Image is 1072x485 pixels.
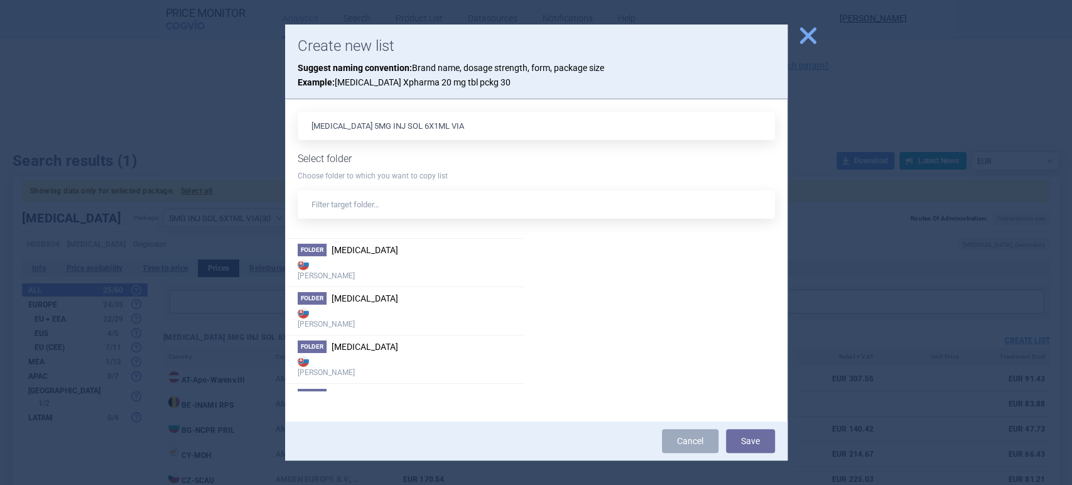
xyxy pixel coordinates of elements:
strong: Suggest naming convention: [298,63,412,73]
span: Pegasys [332,390,398,400]
img: SK [298,259,309,270]
p: Choose folder to which you want to copy list [298,171,775,182]
span: Parsabiv [332,342,398,352]
input: Filter target folder… [298,190,775,219]
button: Save [726,429,775,453]
strong: Example: [298,77,335,87]
strong: [PERSON_NAME] [298,353,511,378]
strong: [PERSON_NAME] [298,305,511,330]
span: Folder [298,244,327,256]
span: Folder [298,341,327,353]
a: Cancel [662,429,718,453]
img: SK [298,356,309,367]
input: List name [298,112,775,140]
span: Ozempic [332,245,398,255]
h1: Select folder [298,153,775,165]
p: Brand name, dosage strength, form, package size [MEDICAL_DATA] Xpharma 20 mg tbl pckg 30 [298,61,775,89]
span: Folder [298,389,327,401]
strong: [PERSON_NAME] [298,256,511,281]
span: Padcev [332,293,398,303]
img: SK [298,307,309,319]
span: Folder [298,292,327,305]
h1: Create new list [298,37,775,55]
